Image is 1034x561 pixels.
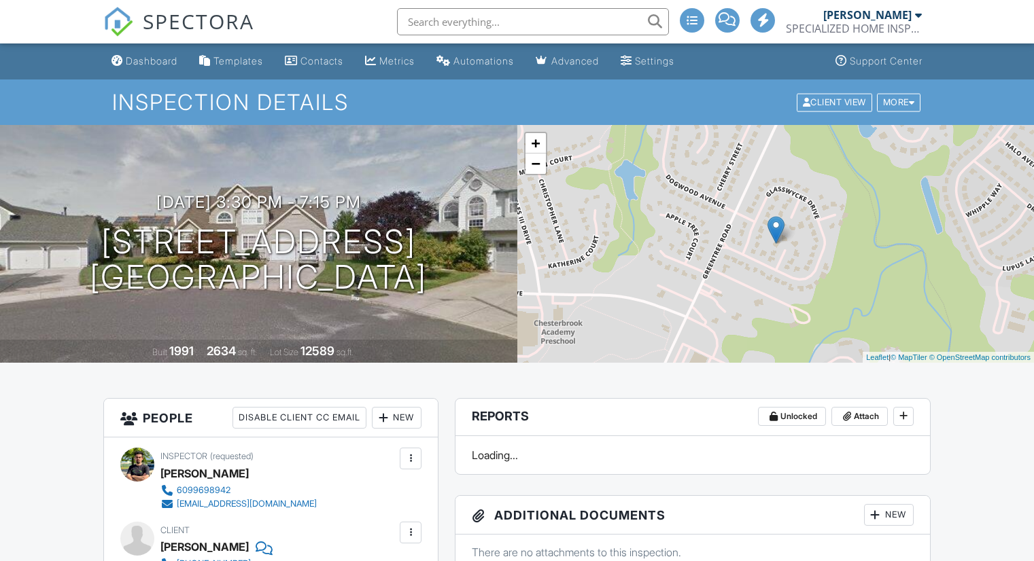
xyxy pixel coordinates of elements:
div: Disable Client CC Email [232,407,366,429]
p: There are no attachments to this inspection. [472,545,914,560]
div: 2634 [207,344,236,358]
h3: [DATE] 3:30 pm - 7:15 pm [156,193,361,211]
div: Client View [797,93,872,111]
div: Metrics [379,55,415,67]
h3: Additional Documents [455,496,930,535]
div: 6099698942 [177,485,230,496]
span: Inspector [160,451,207,461]
span: (requested) [210,451,254,461]
a: Automations (Basic) [431,49,519,74]
input: Search everything... [397,8,669,35]
span: sq.ft. [337,347,354,357]
a: Contacts [279,49,349,74]
div: [PERSON_NAME] [823,8,912,22]
a: Metrics [360,49,420,74]
a: SPECTORA [103,18,254,47]
span: Built [152,347,167,357]
a: Client View [795,96,876,107]
div: Dashboard [126,55,177,67]
h1: [STREET_ADDRESS] [GEOGRAPHIC_DATA] [90,224,427,296]
a: Zoom in [525,133,546,153]
img: The Best Home Inspection Software - Spectora [103,7,133,37]
h3: People [104,399,438,437]
span: SPECTORA [143,7,254,35]
div: Advanced [551,55,599,67]
div: More [877,93,921,111]
a: Zoom out [525,153,546,174]
span: sq. ft. [238,347,257,357]
a: Advanced [530,49,604,74]
div: SPECIALIZED HOME INSPECTIONS LLC [786,22,922,35]
a: Dashboard [106,49,183,74]
a: © MapTiler [891,353,927,361]
div: Templates [213,55,263,67]
div: [EMAIL_ADDRESS][DOMAIN_NAME] [177,499,317,509]
span: Lot Size [270,347,298,357]
div: New [864,504,914,526]
a: Support Center [830,49,928,74]
div: [PERSON_NAME] [160,463,249,484]
h1: Inspection Details [112,90,922,114]
div: New [372,407,421,429]
div: Settings [635,55,674,67]
span: Client [160,525,190,535]
div: 12589 [300,344,334,358]
div: Support Center [850,55,923,67]
a: © OpenStreetMap contributors [929,353,1031,361]
a: [EMAIL_ADDRESS][DOMAIN_NAME] [160,497,317,511]
div: [PERSON_NAME] [160,537,249,557]
a: Leaflet [866,353,889,361]
div: | [863,352,1034,363]
a: 6099698942 [160,484,317,497]
div: 1991 [169,344,194,358]
a: Templates [194,49,269,74]
div: Contacts [300,55,343,67]
a: Settings [615,49,680,74]
div: Automations [453,55,514,67]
